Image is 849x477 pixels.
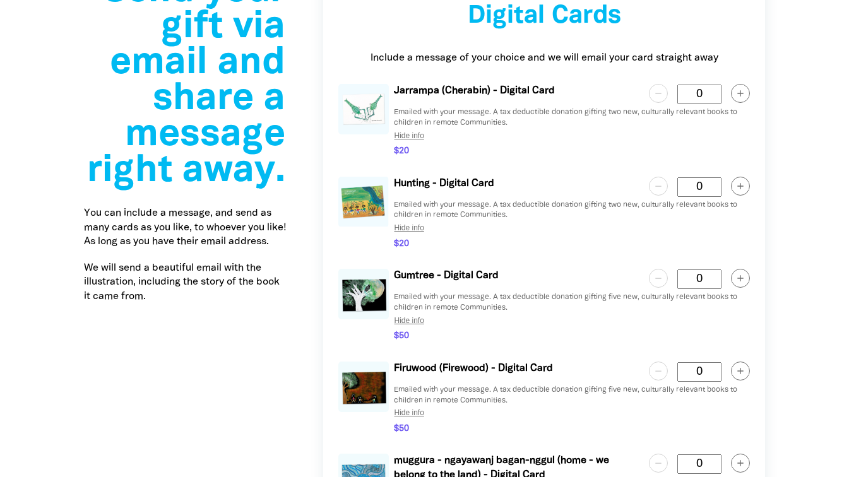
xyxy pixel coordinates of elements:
button: Hide info [389,218,429,237]
p: Gumtree - Digital Card [394,269,639,283]
img: jarrampa-png-e6d94c.png [338,84,389,134]
p: We will send a beautiful email with the illustration, including the story of the book it came from. [84,261,286,303]
p: Emailed with your message. A tax deductible donation gifting five new, culturally relevant books ... [394,292,750,314]
img: raisley-owl-card-jpg-62d963.jpg [338,269,389,319]
img: raisley-sky-card-jpg-93bf67.jpg [338,362,389,412]
span: $20 [394,238,409,250]
button: Hide info [389,311,429,330]
p: Include a message of your choice and we will email your card straight away [338,51,750,65]
p: You can include a message, and send as many cards as you like, to whoever you like! As long as yo... [84,206,286,249]
p: Firuwood (Firewood) - Digital Card [394,362,639,375]
p: Jarrampa (Cherabin) - Digital Card [394,84,639,98]
button: Hide info [389,126,429,145]
p: Hunting - Digital Card [394,177,639,191]
span: $50 [394,423,409,435]
p: Emailed with your message. A tax deductible donation gifting two new, culturally relevant books t... [394,200,750,221]
span: $50 [394,330,409,343]
span: $20 [394,145,409,158]
p: Emailed with your message. A tax deductible donation gifting five new, culturally relevant books ... [394,385,750,406]
p: Emailed with your message. A tax deductible donation gifting two new, culturally relevant books t... [394,107,750,129]
button: Hide info [389,403,429,422]
img: hunting-png-236049.png [338,177,389,227]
